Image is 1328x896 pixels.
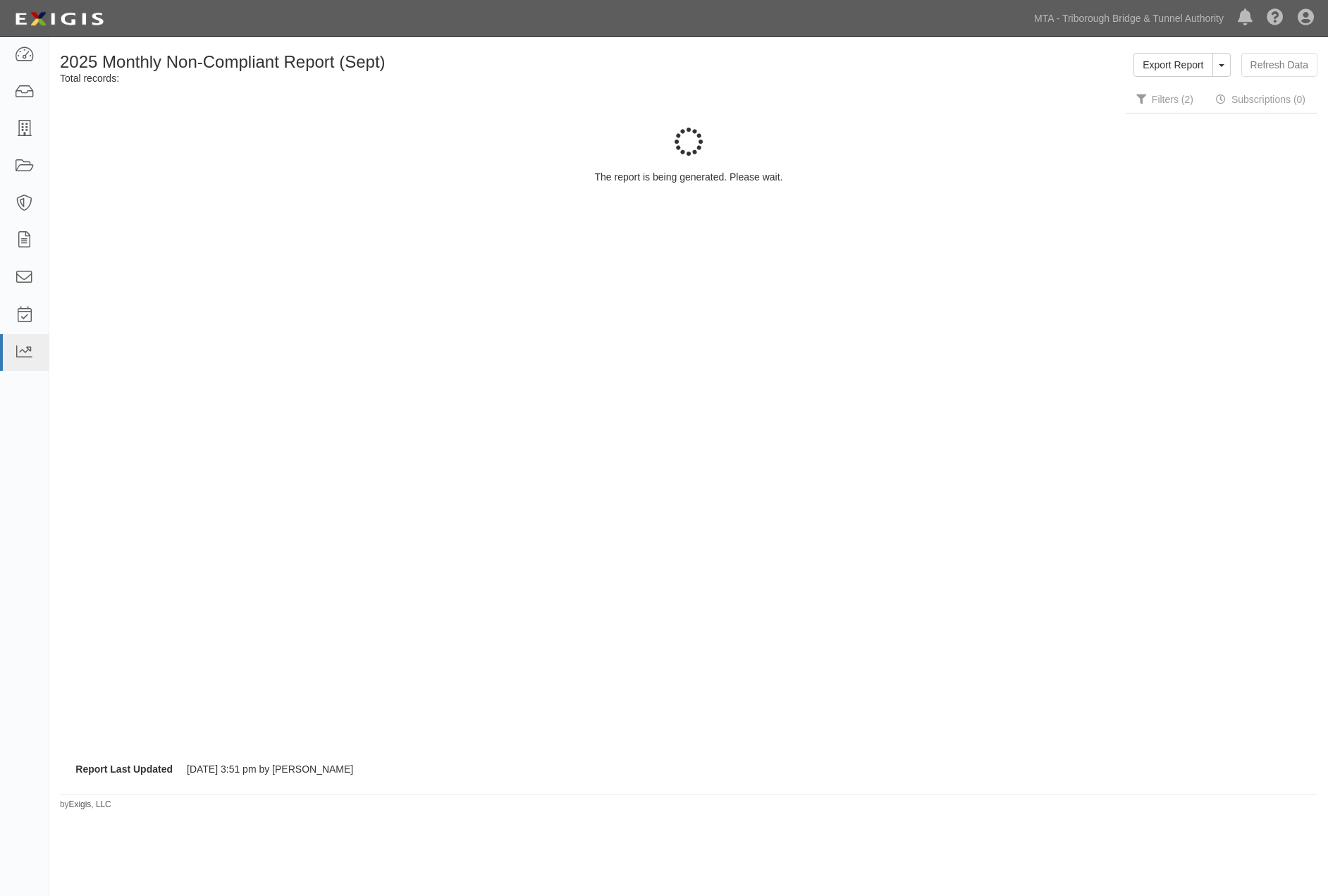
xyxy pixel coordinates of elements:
[1126,85,1204,113] a: Filters (2)
[69,799,111,809] a: Exigis, LLC
[1133,53,1212,77] a: Export Report
[1027,4,1231,32] a: MTA - Triborough Bridge & Tunnel Authority
[187,762,572,776] dd: [DATE] 3:51 pm by [PERSON_NAME]
[1241,53,1317,77] a: Refresh Data
[60,71,678,85] div: Total records:
[60,53,678,71] h1: 2025 Monthly Non-Compliant Report (Sept)
[60,762,173,776] dt: Report Last Updated
[60,170,1317,184] div: The report is being generated. Please wait.
[1205,85,1316,113] a: Subscriptions (0)
[60,799,111,811] small: by
[1267,10,1284,27] i: Help Center - Complianz
[11,6,108,32] img: Logo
